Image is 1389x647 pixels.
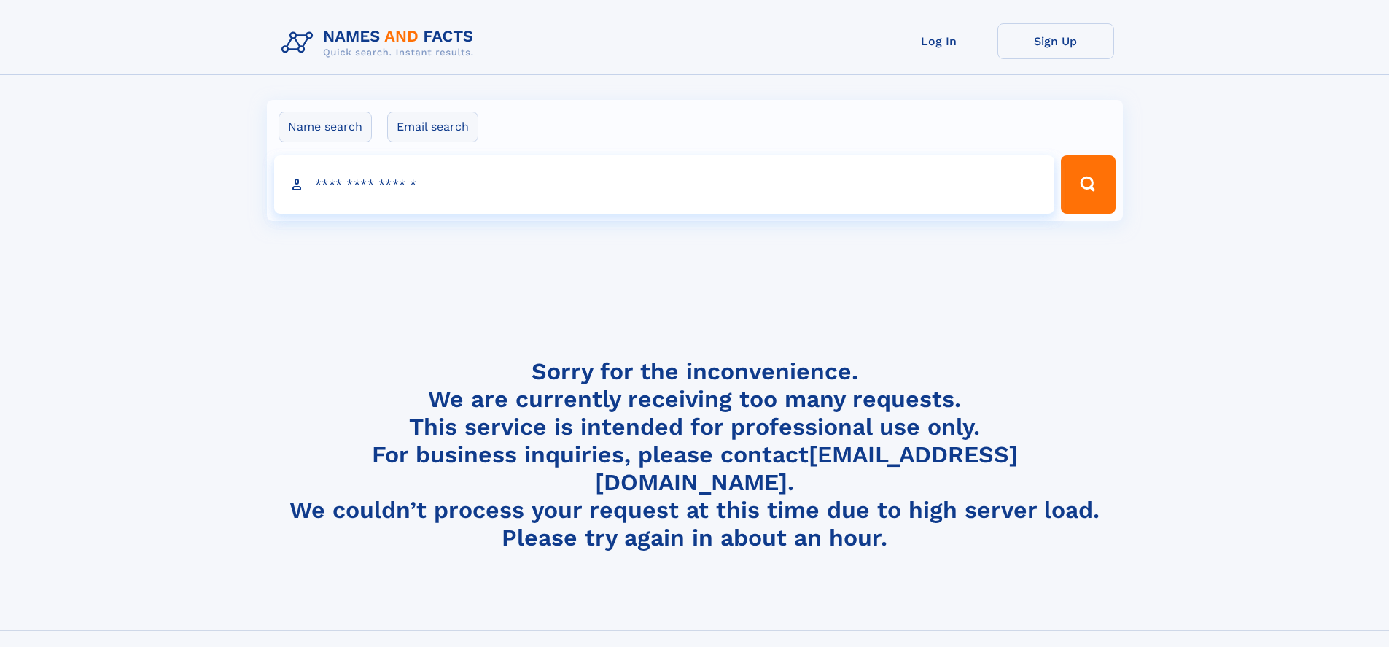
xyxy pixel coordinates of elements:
[276,357,1114,552] h4: Sorry for the inconvenience. We are currently receiving too many requests. This service is intend...
[274,155,1055,214] input: search input
[1061,155,1115,214] button: Search Button
[997,23,1114,59] a: Sign Up
[279,112,372,142] label: Name search
[881,23,997,59] a: Log In
[387,112,478,142] label: Email search
[276,23,486,63] img: Logo Names and Facts
[595,441,1018,496] a: [EMAIL_ADDRESS][DOMAIN_NAME]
